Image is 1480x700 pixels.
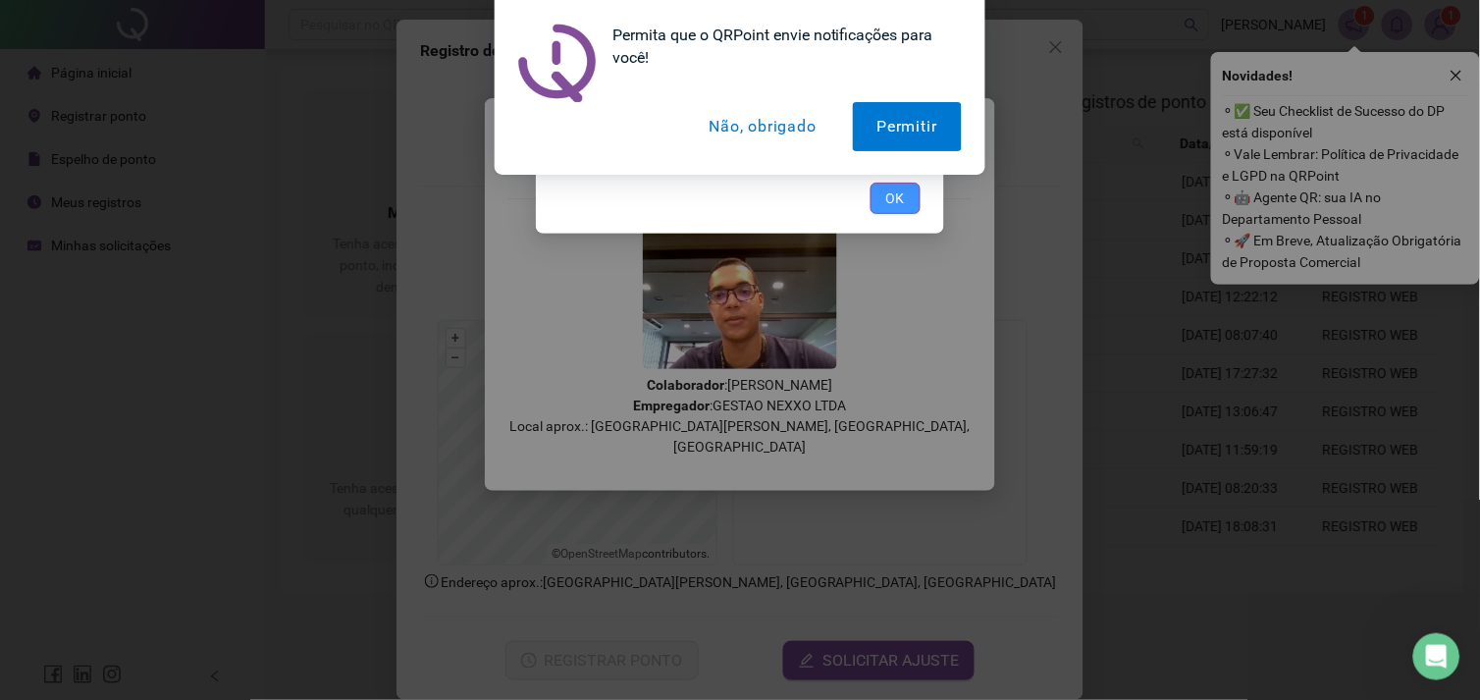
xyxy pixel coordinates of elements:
[853,102,962,151] button: Permitir
[1413,633,1460,680] iframe: Intercom live chat
[886,188,905,209] span: OK
[871,183,921,214] button: OK
[518,24,597,102] img: notification icon
[685,102,841,151] button: Não, obrigado
[597,24,962,69] div: Permita que o QRPoint envie notificações para você!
